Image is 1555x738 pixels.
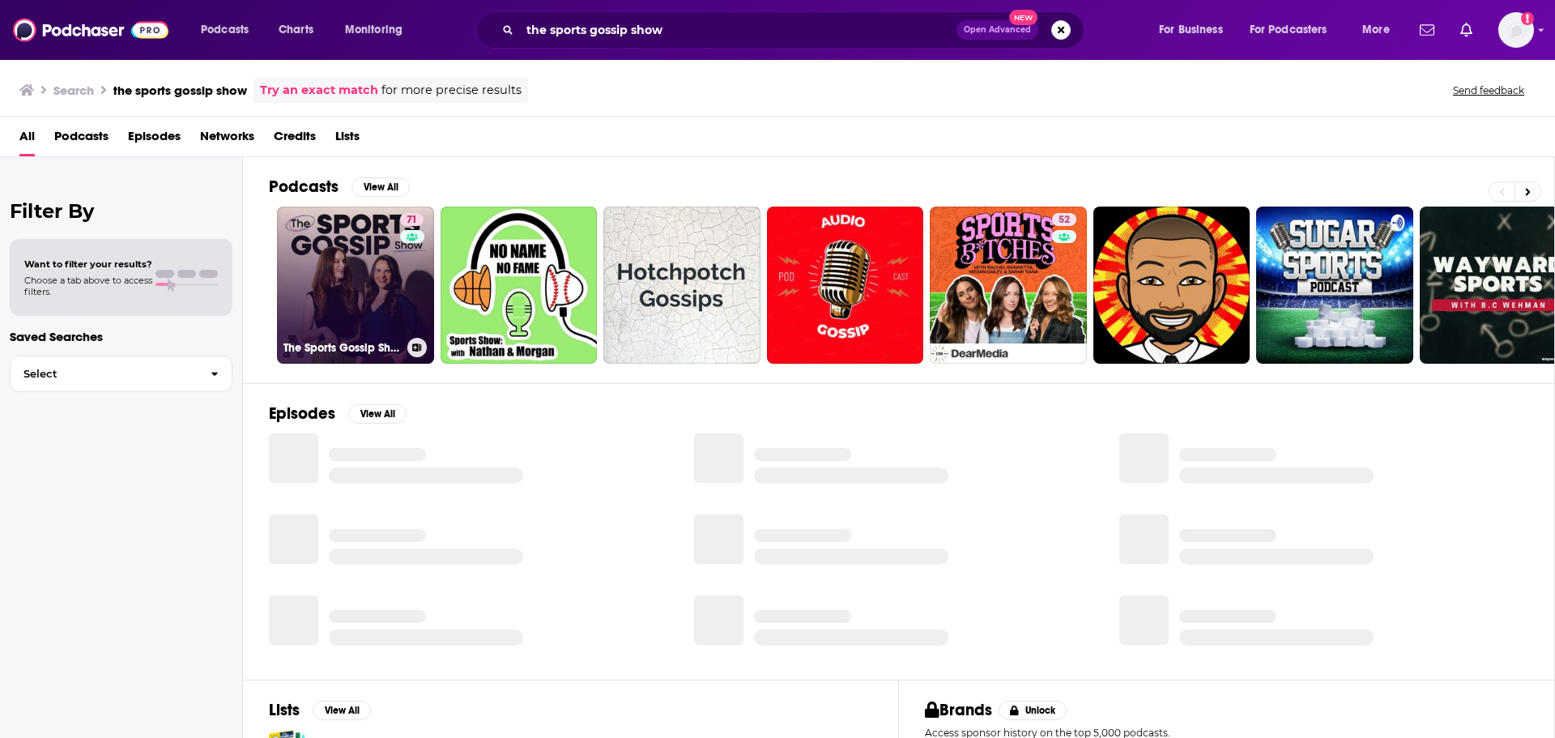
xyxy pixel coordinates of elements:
a: Show notifications dropdown [1454,16,1479,44]
svg: Add a profile image [1521,12,1534,25]
button: Unlock [999,701,1067,720]
img: User Profile [1498,12,1534,48]
span: Choose a tab above to access filters. [24,275,152,297]
h2: Filter By [10,199,232,223]
a: Try an exact match [260,81,378,100]
span: Open Advanced [964,26,1031,34]
a: EpisodesView All [269,403,407,424]
button: Open AdvancedNew [956,20,1038,40]
h2: Podcasts [269,177,339,197]
h2: Episodes [269,403,335,424]
span: More [1362,19,1390,41]
h3: Search [53,83,94,98]
span: For Business [1159,19,1223,41]
button: View All [313,701,371,720]
span: 52 [1059,212,1070,228]
input: Search podcasts, credits, & more... [520,17,956,43]
span: Want to filter your results? [24,258,152,270]
span: Logged in as BerkMarc [1498,12,1534,48]
a: ListsView All [269,700,371,720]
span: for more precise results [381,81,522,100]
a: Episodes [128,123,181,156]
button: open menu [334,17,424,43]
a: PodcastsView All [269,177,410,197]
button: open menu [1148,17,1243,43]
a: Show notifications dropdown [1413,16,1441,44]
a: Networks [200,123,254,156]
button: open menu [1351,17,1410,43]
h2: Lists [269,700,300,720]
img: Podchaser - Follow, Share and Rate Podcasts [13,15,168,45]
button: open menu [190,17,270,43]
div: Search podcasts, credits, & more... [491,11,1100,49]
a: Credits [274,123,316,156]
a: 52 [930,207,1087,364]
span: For Podcasters [1250,19,1327,41]
p: Saved Searches [10,329,232,344]
a: 71 [400,213,424,226]
button: open menu [1239,17,1351,43]
h2: Brands [925,700,992,720]
h3: The Sports Gossip Show [283,341,401,355]
span: Monitoring [345,19,403,41]
a: 52 [1052,213,1076,226]
h3: the sports gossip show [113,83,247,98]
button: Show profile menu [1498,12,1534,48]
button: Select [10,356,232,392]
span: Podcasts [201,19,249,41]
button: View All [351,177,410,197]
span: New [1009,10,1038,25]
a: 71The Sports Gossip Show [277,207,434,364]
button: View All [348,404,407,424]
span: 71 [407,212,417,228]
span: Select [11,369,198,379]
a: Charts [268,17,323,43]
span: Charts [279,19,313,41]
a: All [19,123,35,156]
a: Lists [335,123,360,156]
a: Podcasts [54,123,109,156]
button: Send feedback [1448,83,1529,97]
